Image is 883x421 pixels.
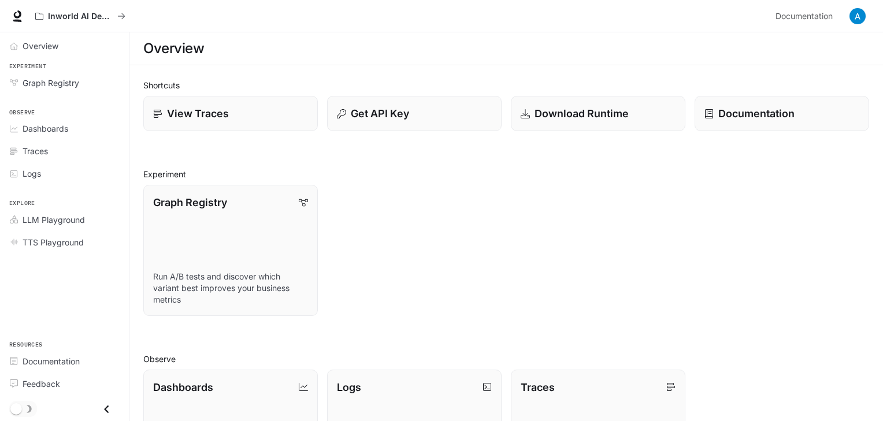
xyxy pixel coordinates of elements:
[10,402,22,415] span: Dark mode toggle
[5,73,124,93] a: Graph Registry
[5,118,124,139] a: Dashboards
[718,106,795,121] p: Documentation
[5,210,124,230] a: LLM Playground
[143,79,869,91] h2: Shortcuts
[337,379,361,395] p: Logs
[5,351,124,371] a: Documentation
[153,379,213,395] p: Dashboards
[23,378,60,390] span: Feedback
[695,96,869,131] a: Documentation
[23,214,85,226] span: LLM Playground
[143,185,318,316] a: Graph RegistryRun A/B tests and discover which variant best improves your business metrics
[327,96,502,131] button: Get API Key
[776,9,833,24] span: Documentation
[521,379,555,395] p: Traces
[143,353,869,365] h2: Observe
[23,167,41,180] span: Logs
[48,12,113,21] p: Inworld AI Demos
[351,106,409,121] p: Get API Key
[153,195,227,210] p: Graph Registry
[511,96,685,131] a: Download Runtime
[5,141,124,161] a: Traces
[5,374,124,394] a: Feedback
[5,36,124,56] a: Overview
[849,8,866,24] img: User avatar
[5,232,124,252] a: TTS Playground
[30,5,131,28] button: All workspaces
[5,163,124,184] a: Logs
[535,106,629,121] p: Download Runtime
[23,77,79,89] span: Graph Registry
[23,122,68,135] span: Dashboards
[94,397,120,421] button: Close drawer
[143,168,869,180] h2: Experiment
[153,271,308,305] p: Run A/B tests and discover which variant best improves your business metrics
[167,106,229,121] p: View Traces
[23,145,48,157] span: Traces
[143,37,204,60] h1: Overview
[23,355,80,367] span: Documentation
[143,96,318,131] a: View Traces
[23,236,84,248] span: TTS Playground
[846,5,869,28] button: User avatar
[771,5,841,28] a: Documentation
[23,40,58,52] span: Overview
